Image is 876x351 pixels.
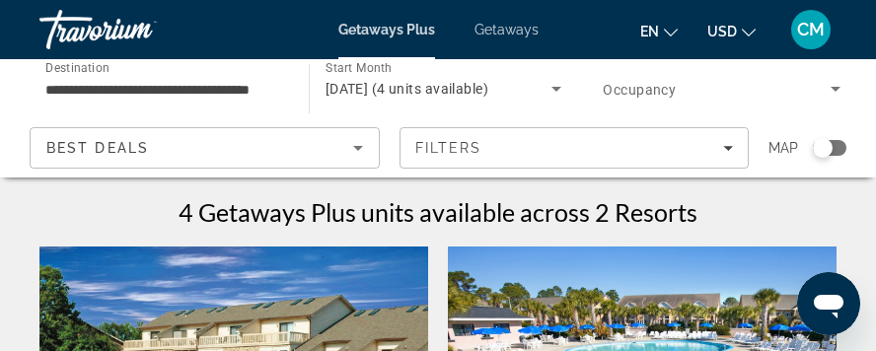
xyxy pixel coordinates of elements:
button: User Menu [785,9,837,50]
input: Select destination [45,78,283,102]
button: Change currency [707,17,756,45]
span: en [640,24,659,39]
span: Destination [45,60,109,74]
span: USD [707,24,737,39]
h1: 4 Getaways Plus units available across 2 Resorts [179,197,697,227]
a: Getaways Plus [338,22,435,37]
span: Best Deals [46,140,149,156]
span: Occupancy [603,82,676,98]
button: Filters [400,127,750,169]
a: Travorium [39,4,237,55]
span: [DATE] (4 units available) [326,81,488,97]
iframe: Button to launch messaging window [797,272,860,335]
span: Map [768,134,798,162]
mat-select: Sort by [46,136,363,160]
button: Change language [640,17,678,45]
a: Getaways [474,22,539,37]
span: Start Month [326,61,392,75]
span: CM [797,20,825,39]
span: Filters [415,140,482,156]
